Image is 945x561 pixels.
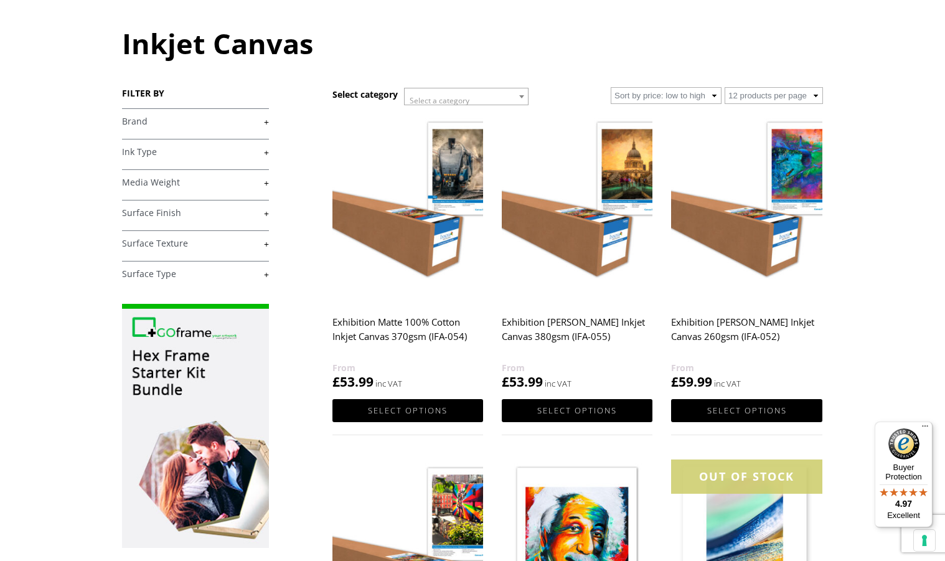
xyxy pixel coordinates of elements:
img: Exhibition Matte Polyester Inkjet Canvas 260gsm (IFA-052) [671,114,822,303]
h2: Exhibition [PERSON_NAME] Inkjet Canvas 380gsm (IFA-055) [502,311,652,361]
a: Exhibition Matte 100% Cotton Inkjet Canvas 370gsm (IFA-054) £53.99 [332,114,483,391]
div: OUT OF STOCK [671,460,822,494]
h2: Exhibition Matte 100% Cotton Inkjet Canvas 370gsm (IFA-054) [332,311,483,361]
bdi: 53.99 [332,373,374,390]
span: £ [671,373,679,390]
bdi: 59.99 [671,373,712,390]
a: + [122,177,269,189]
img: Exhibition Matte 100% Cotton Inkjet Canvas 370gsm (IFA-054) [332,114,483,303]
button: Menu [918,422,933,436]
img: Trusted Shops Trustmark [888,428,919,460]
h4: Surface Finish [122,200,269,225]
h4: Ink Type [122,139,269,164]
select: Shop order [611,87,722,104]
p: Buyer Protection [875,463,933,481]
a: Exhibition [PERSON_NAME] Inkjet Canvas 380gsm (IFA-055) £53.99 [502,114,652,391]
button: Trusted Shops TrustmarkBuyer Protection4.97Excellent [875,422,933,527]
button: Your consent preferences for tracking technologies [914,530,935,551]
h3: FILTER BY [122,87,269,99]
h2: Exhibition [PERSON_NAME] Inkjet Canvas 260gsm (IFA-052) [671,311,822,361]
a: + [122,238,269,250]
img: promo [122,304,269,548]
p: Excellent [875,511,933,521]
h4: Surface Type [122,261,269,286]
h1: Inkjet Canvas [122,24,823,62]
a: + [122,268,269,280]
a: + [122,207,269,219]
a: + [122,146,269,158]
span: Select a category [410,95,469,106]
a: Exhibition [PERSON_NAME] Inkjet Canvas 260gsm (IFA-052) £59.99 [671,114,822,391]
span: £ [332,373,340,390]
a: Select options for “Exhibition Matte 100% Cotton Inkjet Canvas 370gsm (IFA-054)” [332,399,483,422]
h4: Surface Texture [122,230,269,255]
bdi: 53.99 [502,373,543,390]
a: + [122,116,269,128]
img: Exhibition Matte Polycotton Inkjet Canvas 380gsm (IFA-055) [502,114,652,303]
a: Select options for “Exhibition Matte Polycotton Inkjet Canvas 380gsm (IFA-055)” [502,399,652,422]
h4: Media Weight [122,169,269,194]
span: £ [502,373,509,390]
a: Select options for “Exhibition Matte Polyester Inkjet Canvas 260gsm (IFA-052)” [671,399,822,422]
span: 4.97 [895,499,912,509]
h4: Brand [122,108,269,133]
h3: Select category [332,88,398,100]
